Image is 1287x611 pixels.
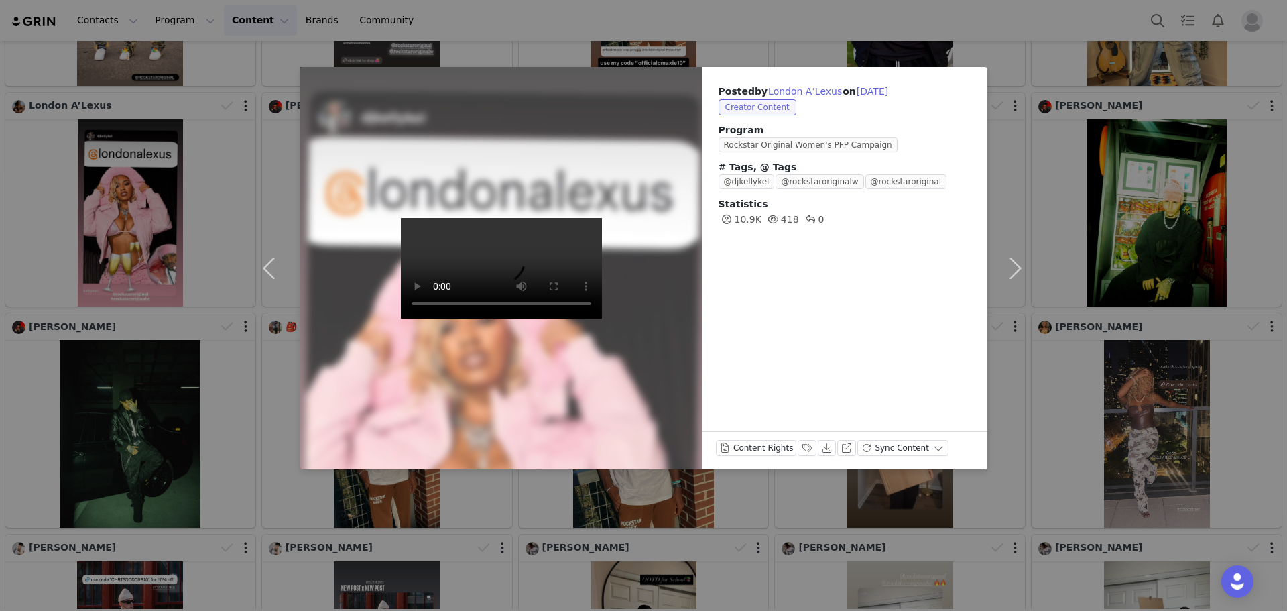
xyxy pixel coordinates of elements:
[719,123,971,137] span: Program
[719,162,797,172] span: # Tags, @ Tags
[856,83,889,99] button: [DATE]
[719,137,898,152] span: Rockstar Original Women's PFP Campaign
[857,440,948,456] button: Sync Content
[719,139,903,150] a: Rockstar Original Women's PFP Campaign
[719,199,768,209] span: Statistics
[768,83,843,99] button: London A’Lexus
[802,214,824,225] span: 0
[1221,565,1253,598] div: Open Intercom Messenger
[865,174,946,189] span: @rockstaroriginal
[719,86,890,97] span: Posted on
[719,214,761,225] span: 10.9K
[765,214,799,225] span: 418
[755,86,843,97] span: by
[719,99,796,115] span: Creator Content
[719,174,775,189] span: @djkellykel
[776,174,863,189] span: @rockstaroriginalw
[716,440,797,456] button: Content Rights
